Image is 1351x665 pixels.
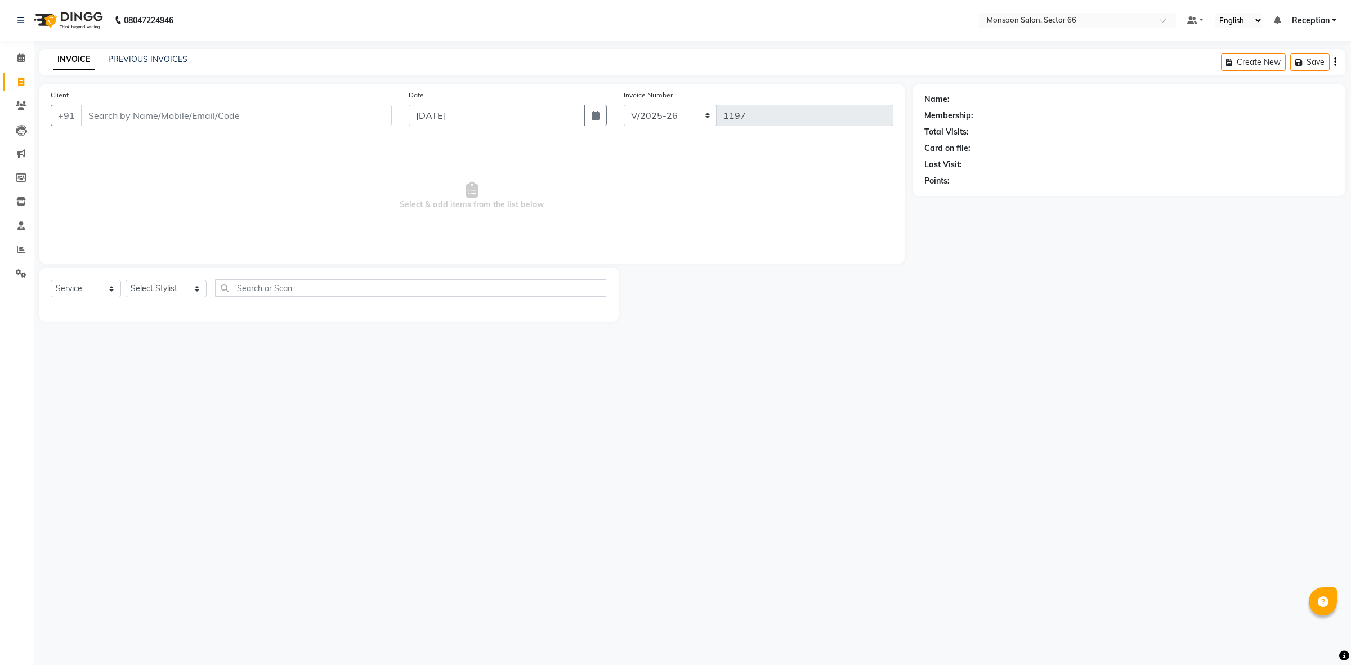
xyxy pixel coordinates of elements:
[51,140,893,252] span: Select & add items from the list below
[53,50,95,70] a: INVOICE
[1292,15,1330,26] span: Reception
[29,5,106,36] img: logo
[409,90,424,100] label: Date
[1221,53,1286,71] button: Create New
[924,93,950,105] div: Name:
[924,142,970,154] div: Card on file:
[215,279,607,297] input: Search or Scan
[924,110,973,122] div: Membership:
[924,159,962,171] div: Last Visit:
[1304,620,1340,654] iframe: chat widget
[924,175,950,187] div: Points:
[124,5,173,36] b: 08047224946
[624,90,673,100] label: Invoice Number
[51,105,82,126] button: +91
[108,54,187,64] a: PREVIOUS INVOICES
[1290,53,1330,71] button: Save
[924,126,969,138] div: Total Visits:
[51,90,69,100] label: Client
[81,105,392,126] input: Search by Name/Mobile/Email/Code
